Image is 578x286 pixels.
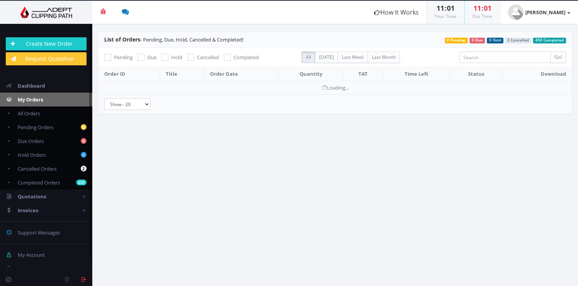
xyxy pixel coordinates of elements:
[533,38,566,43] span: 450 Completed
[368,52,400,63] label: Last Month
[18,265,50,272] span: Manage Team
[18,165,57,172] span: Cancelled Orders
[81,138,87,144] b: 0
[505,38,531,43] span: 2 Cancelled
[18,138,44,145] span: Due Orders
[18,82,45,89] span: Dashboard
[470,38,485,43] span: 0 Due
[197,54,219,61] span: Cancelled
[445,38,468,43] span: 0 Pending
[435,13,456,20] small: Your Time
[171,54,182,61] span: Hold
[76,180,87,185] b: 450
[472,13,492,20] small: Our Time
[18,124,53,131] span: Pending Orders
[338,52,368,63] label: Last Week
[18,151,46,158] span: Hold Orders
[447,3,455,13] span: 01
[147,54,157,61] span: Due
[343,67,383,81] th: TAT
[18,179,60,186] span: Completed Orders
[233,54,259,61] span: Completed
[81,124,87,130] b: 0
[98,67,160,81] th: Order ID
[18,193,46,200] span: Quotations
[300,70,322,77] span: Quantity
[383,67,450,81] th: Time Left
[502,67,572,81] th: Download
[98,81,572,94] td: Loading...
[487,38,503,43] span: 0 Hold
[81,166,87,171] b: 2
[481,3,484,13] span: :
[525,9,565,16] strong: [PERSON_NAME]
[436,3,444,13] span: 11
[18,229,60,236] span: Support Messages
[550,52,566,63] input: Go!
[366,1,426,24] a: How It Works
[459,52,551,63] input: Search
[6,52,87,65] a: Request Quotation
[81,152,87,158] b: 0
[444,3,447,13] span: :
[104,36,243,43] span: - Pending, Due, Hold, Cancelled & Completed!
[18,110,40,117] span: All Orders
[160,67,204,81] th: Title
[18,251,45,258] span: My Account
[6,37,87,50] a: Create New Order
[500,1,578,24] a: [PERSON_NAME]
[473,3,481,13] span: 11
[301,52,315,63] label: All
[18,207,38,214] span: Invoices
[450,67,503,81] th: Status
[508,5,523,20] img: user_default.jpg
[104,36,140,43] span: List of Orders
[6,7,87,18] img: Adept Graphics
[18,96,43,103] span: My Orders
[315,52,338,63] label: [DATE]
[204,67,279,81] th: Order Date
[484,3,491,13] span: 01
[114,54,133,61] span: Pending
